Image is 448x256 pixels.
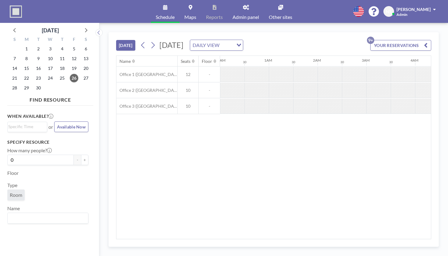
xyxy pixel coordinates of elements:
[199,88,220,93] span: -
[22,84,31,92] span: Monday, September 29, 2025
[10,74,19,82] span: Sunday, September 21, 2025
[46,64,55,73] span: Wednesday, September 17, 2025
[264,58,272,63] div: 1AM
[159,40,183,49] span: [DATE]
[68,36,80,44] div: F
[156,15,175,20] span: Schedule
[8,214,85,222] input: Search for option
[56,36,68,44] div: T
[7,170,19,176] label: Floor
[396,12,407,17] span: Admin
[199,103,220,109] span: -
[81,155,88,165] button: +
[313,58,321,63] div: 2AM
[202,59,212,64] div: Floor
[33,36,44,44] div: T
[116,103,177,109] span: Office 3 ([GEOGRAPHIC_DATA])
[42,26,59,34] div: [DATE]
[370,40,431,51] button: YOUR RESERVATIONS9+
[7,147,52,153] label: How many people?
[8,123,44,130] input: Search for option
[116,72,177,77] span: Office 1 ([GEOGRAPHIC_DATA])
[362,58,370,63] div: 3AM
[57,124,86,129] span: Available Now
[10,84,19,92] span: Sunday, September 28, 2025
[46,74,55,82] span: Wednesday, September 24, 2025
[199,72,220,77] span: -
[58,74,66,82] span: Thursday, September 25, 2025
[46,54,55,63] span: Wednesday, September 10, 2025
[9,36,21,44] div: S
[7,94,93,103] h4: FIND RESOURCE
[10,64,19,73] span: Sunday, September 14, 2025
[119,59,131,64] div: Name
[46,45,55,53] span: Wednesday, September 3, 2025
[181,59,190,64] div: Seats
[22,54,31,63] span: Monday, September 8, 2025
[243,60,247,64] div: 30
[191,41,221,49] span: DAILY VIEW
[34,74,43,82] span: Tuesday, September 23, 2025
[190,40,243,50] div: Search for option
[221,41,233,49] input: Search for option
[184,15,196,20] span: Maps
[10,54,19,63] span: Sunday, September 7, 2025
[367,37,374,44] p: 9+
[10,5,22,18] img: organization-logo
[116,88,177,93] span: Office 2 ([GEOGRAPHIC_DATA])
[22,74,31,82] span: Monday, September 22, 2025
[70,74,78,82] span: Friday, September 26, 2025
[80,36,92,44] div: S
[21,36,33,44] div: M
[34,84,43,92] span: Tuesday, September 30, 2025
[292,60,295,64] div: 30
[54,121,88,132] button: Available Now
[7,139,88,145] h3: Specify resource
[58,45,66,53] span: Thursday, September 4, 2025
[34,45,43,53] span: Tuesday, September 2, 2025
[82,45,90,53] span: Saturday, September 6, 2025
[386,9,392,14] span: NS
[178,72,198,77] span: 12
[269,15,292,20] span: Other sites
[7,182,17,188] label: Type
[70,54,78,63] span: Friday, September 12, 2025
[178,88,198,93] span: 10
[389,60,393,64] div: 30
[116,40,135,51] button: [DATE]
[34,64,43,73] span: Tuesday, September 16, 2025
[70,64,78,73] span: Friday, September 19, 2025
[44,36,56,44] div: W
[396,7,431,12] span: [PERSON_NAME]
[22,45,31,53] span: Monday, September 1, 2025
[206,15,223,20] span: Reports
[58,54,66,63] span: Thursday, September 11, 2025
[48,124,53,130] span: or
[82,64,90,73] span: Saturday, September 20, 2025
[340,60,344,64] div: 30
[34,54,43,63] span: Tuesday, September 9, 2025
[7,205,20,211] label: Name
[82,74,90,82] span: Saturday, September 27, 2025
[58,64,66,73] span: Thursday, September 18, 2025
[82,54,90,63] span: Saturday, September 13, 2025
[74,155,81,165] button: -
[8,213,88,223] div: Search for option
[10,192,22,198] span: Room
[8,122,47,131] div: Search for option
[70,45,78,53] span: Friday, September 5, 2025
[178,103,198,109] span: 10
[22,64,31,73] span: Monday, September 15, 2025
[233,15,259,20] span: Admin panel
[411,58,418,63] div: 4AM
[215,58,226,63] div: 12AM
